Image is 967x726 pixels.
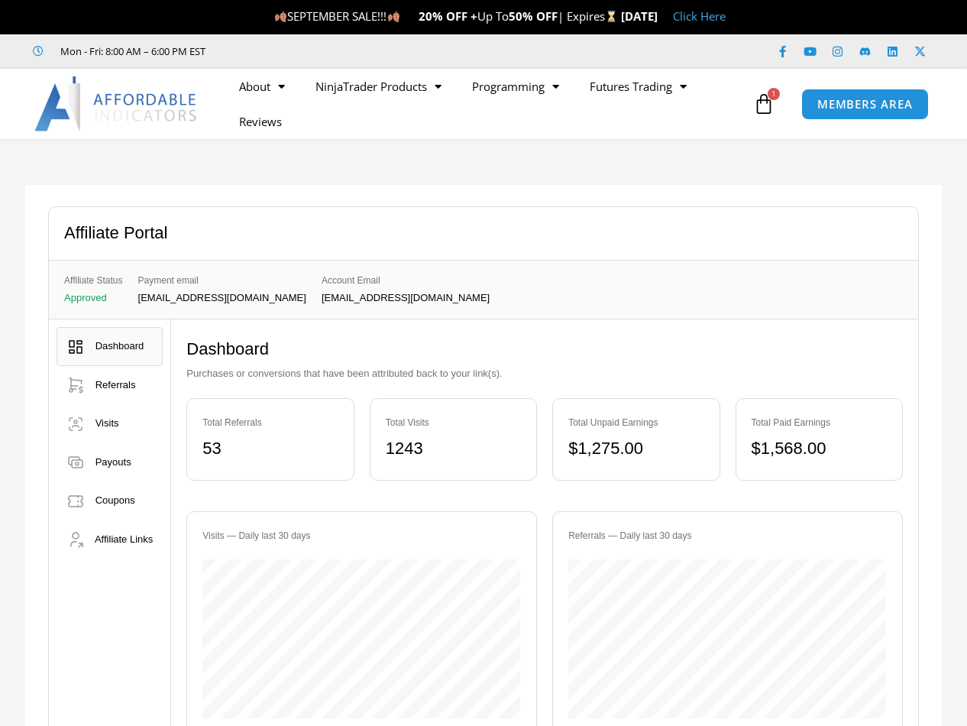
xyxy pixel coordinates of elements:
p: [EMAIL_ADDRESS][DOMAIN_NAME] [322,293,490,303]
nav: Menu [224,69,750,139]
span: 1 [768,88,780,100]
a: Dashboard [57,327,163,366]
a: About [224,69,300,104]
strong: 20% OFF + [419,8,477,24]
p: Approved [64,293,123,303]
bdi: 1,568.00 [752,439,826,458]
div: 1243 [386,433,521,465]
span: Payment email [138,272,306,289]
p: Purchases or conversions that have been attributed back to your link(s). [186,365,903,383]
span: Affiliate Links [95,533,153,545]
span: Dashboard [95,340,144,352]
bdi: 1,275.00 [568,439,643,458]
a: Futures Trading [574,69,702,104]
div: Total Unpaid Earnings [568,414,703,431]
div: Visits — Daily last 30 days [202,527,521,544]
h2: Dashboard [186,339,903,361]
div: Total Referrals [202,414,338,431]
img: 🍂 [275,11,286,22]
div: 53 [202,433,338,465]
h2: Affiliate Portal [64,222,167,245]
a: NinjaTrader Products [300,69,457,104]
img: LogoAI | Affordable Indicators – NinjaTrader [34,76,199,131]
a: Click Here [673,8,726,24]
img: 🍂 [388,11,399,22]
div: Total Paid Earnings [752,414,887,431]
div: Total Visits [386,414,521,431]
a: 1 [730,82,797,126]
span: SEPTEMBER SALE!!! Up To | Expires [274,8,620,24]
span: Referrals [95,379,136,391]
div: Referrals — Daily last 30 days [568,527,887,544]
p: [EMAIL_ADDRESS][DOMAIN_NAME] [138,293,306,303]
span: Account Email [322,272,490,289]
span: Visits [95,417,119,429]
a: MEMBERS AREA [801,89,929,120]
a: Coupons [57,481,163,520]
span: $ [752,439,761,458]
a: Reviews [224,104,297,139]
a: Payouts [57,443,163,482]
span: MEMBERS AREA [817,99,913,110]
span: Mon - Fri: 8:00 AM – 6:00 PM EST [57,42,205,60]
a: Visits [57,404,163,443]
strong: [DATE] [621,8,658,24]
span: Affiliate Status [64,272,123,289]
a: Programming [457,69,574,104]
strong: 50% OFF [509,8,558,24]
a: Referrals [57,366,163,405]
span: Payouts [95,456,131,468]
span: $ [568,439,577,458]
img: ⌛ [606,11,617,22]
a: Affiliate Links [57,520,163,559]
span: Coupons [95,494,135,506]
iframe: Customer reviews powered by Trustpilot [227,44,456,59]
